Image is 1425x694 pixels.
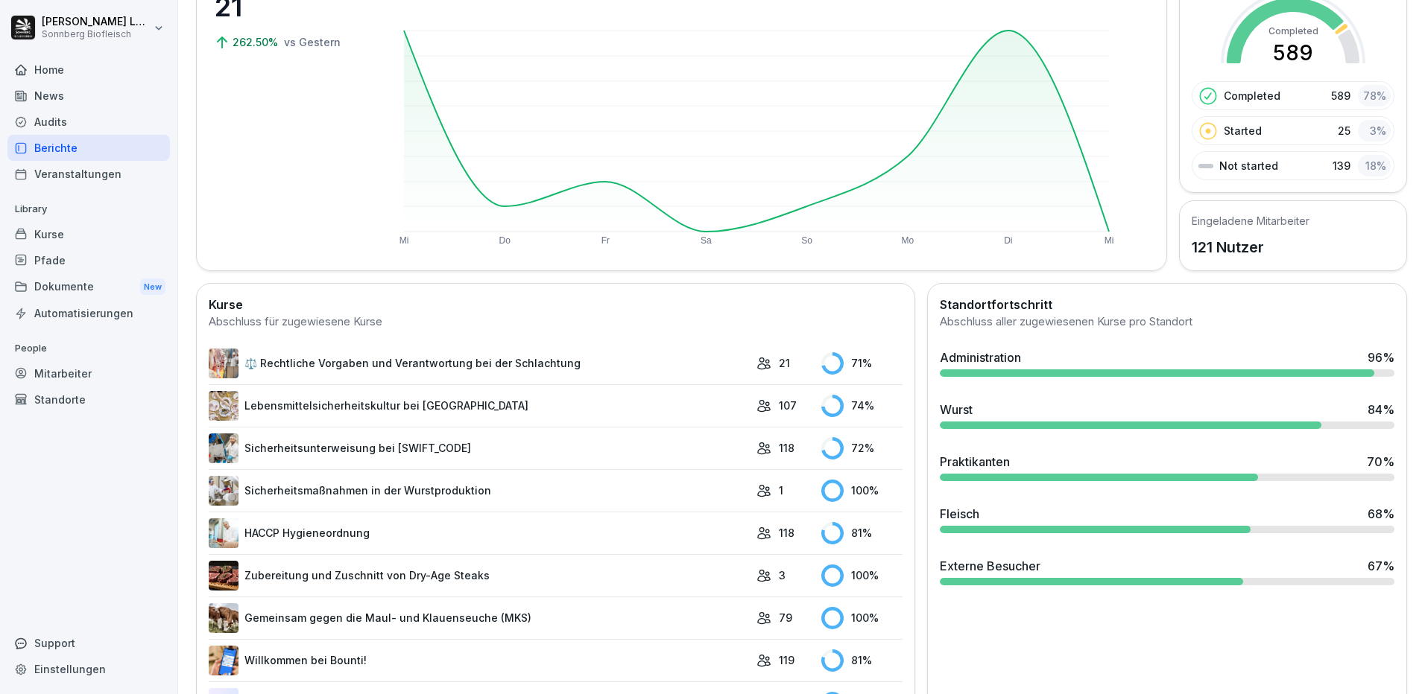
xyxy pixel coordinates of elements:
[209,561,238,590] img: sqrj57kadzcygxdz83cglww4.png
[779,525,794,541] p: 118
[821,437,903,459] div: 72 %
[7,197,170,221] p: Library
[601,235,610,246] text: Fr
[701,235,712,246] text: Sa
[1105,235,1114,246] text: Mi
[209,561,749,590] a: Zubereitung und Zuschnitt von Dry-Age Steaks
[284,34,341,50] p: vs Gestern
[940,296,1394,313] h2: Standortfortschritt
[209,646,238,675] img: xh3bnih80d1pxcetv9zsuevg.png
[140,278,165,296] div: New
[940,348,1021,366] div: Administration
[779,567,786,583] p: 3
[779,652,794,668] p: 119
[209,518,749,548] a: HACCP Hygieneordnung
[901,235,914,246] text: Mo
[1224,88,1280,104] p: Completed
[209,476,238,506] img: zsyqtckr062lfh3n5688yla6.png
[940,557,1040,575] div: Externe Besucher
[209,348,238,378] img: dzrpktm1ubsaxhe22oy05u9v.png
[934,343,1400,383] a: Administration96%
[209,348,749,378] a: ⚖️ Rechtliche Vorgaben und Verantwortung bei der Schlachtung
[821,395,903,417] div: 74 %
[1338,123,1350,139] p: 25
[940,313,1394,331] div: Abschluss aller zugewiesenen Kurse pro Standort
[209,646,749,675] a: Willkommen bei Bounti!
[7,273,170,301] div: Dokumente
[779,440,794,456] p: 118
[209,296,903,313] h2: Kurse
[779,398,797,413] p: 107
[934,447,1400,487] a: Praktikanten70%
[7,57,170,83] a: Home
[801,235,812,246] text: So
[209,313,903,331] div: Abschluss für zugewiesene Kurse
[934,499,1400,539] a: Fleisch68%
[1192,236,1309,258] p: 121 Nutzer
[7,273,170,301] a: DokumenteNew
[1219,158,1278,173] p: Not started
[821,649,903,672] div: 81 %
[7,135,170,161] a: Berichte
[7,83,170,109] a: News
[209,433,749,463] a: Sicherheitsunterweisung bei [SWIFT_CODE]
[1004,235,1012,246] text: Di
[7,656,170,682] a: Einstellungen
[1367,453,1394,471] div: 70 %
[42,16,151,28] p: [PERSON_NAME] Lumetsberger
[209,603,238,633] img: v5xfj2ee6dkih8wmb5im9fg5.png
[1368,348,1394,366] div: 96 %
[940,453,1010,471] div: Praktikanten
[7,300,170,326] a: Automatisierungen
[779,610,792,625] p: 79
[7,161,170,187] a: Veranstaltungen
[7,221,170,247] a: Kurse
[1192,213,1309,229] h5: Eingeladene Mitarbeiter
[1358,85,1391,106] div: 78 %
[1333,158,1350,173] p: 139
[42,29,151,39] p: Sonnberg Biofleisch
[1358,120,1391,141] div: 3 %
[1224,123,1262,139] p: Started
[209,603,749,633] a: Gemeinsam gegen die Maul- und Klauenseuche (MKS)
[821,352,903,375] div: 71 %
[233,34,281,50] p: 262.50%
[209,433,238,463] img: bvgi5s23nmzwngfih7cf5uu4.png
[7,630,170,656] div: Support
[7,360,170,386] a: Mitarbeiter
[499,235,511,246] text: Do
[1358,155,1391,176] div: 18 %
[1368,505,1394,523] div: 68 %
[209,391,238,421] img: fel7zw93n786o3hrlxxj0311.png
[7,247,170,273] a: Pfade
[7,109,170,135] a: Audits
[779,483,783,498] p: 1
[1331,88,1350,104] p: 589
[209,391,749,421] a: Lebensmittelsicherheitskultur bei [GEOGRAPHIC_DATA]
[821,480,903,502] div: 100 %
[209,476,749,506] a: Sicherheitsmaßnahmen in der Wurstproduktion
[940,401,973,418] div: Wurst
[934,395,1400,435] a: Wurst84%
[7,337,170,360] p: People
[1368,557,1394,575] div: 67 %
[934,551,1400,591] a: Externe Besucher67%
[940,505,979,523] div: Fleisch
[399,235,409,246] text: Mi
[821,522,903,544] div: 81 %
[1368,401,1394,418] div: 84 %
[821,607,903,629] div: 100 %
[209,518,238,548] img: xrzzrx774ak4h3u8hix93783.png
[779,355,790,371] p: 21
[7,386,170,413] a: Standorte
